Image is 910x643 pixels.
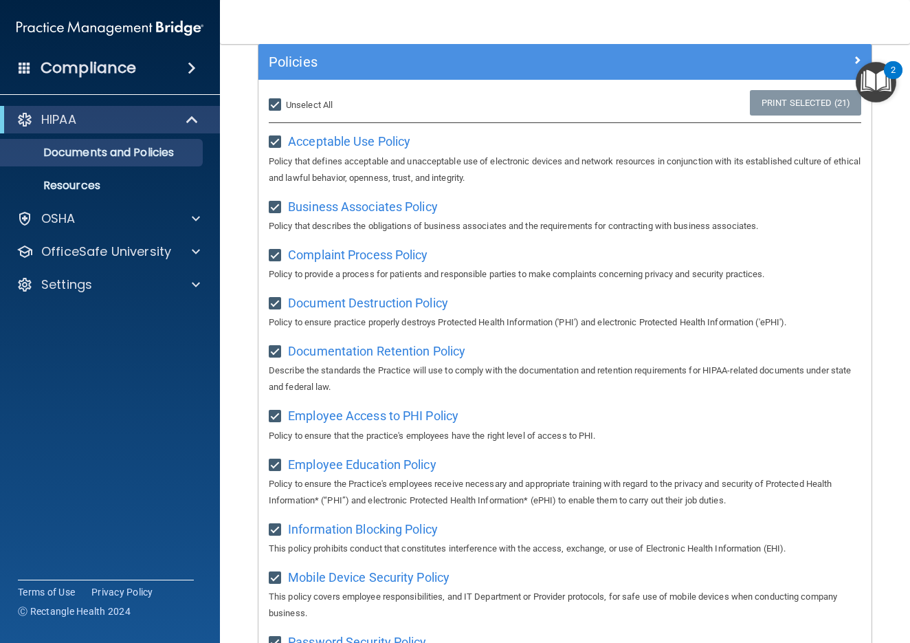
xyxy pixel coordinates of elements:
a: HIPAA [16,111,199,128]
p: Settings [41,276,92,293]
span: Documentation Retention Policy [288,344,465,358]
span: Ⓒ Rectangle Health 2024 [18,604,131,618]
img: PMB logo [16,14,203,42]
a: Print Selected (21) [750,90,861,116]
a: Terms of Use [18,585,75,599]
p: Documents and Policies [9,146,197,160]
span: Unselect All [286,100,333,110]
span: Document Destruction Policy [288,296,448,310]
p: Policy to provide a process for patients and responsible parties to make complaints concerning pr... [269,266,861,283]
a: Settings [16,276,200,293]
span: Information Blocking Policy [288,522,438,536]
p: Policy to ensure practice properly destroys Protected Health Information ('PHI') and electronic P... [269,314,861,331]
p: OfficeSafe University [41,243,171,260]
a: OfficeSafe University [16,243,200,260]
p: Resources [9,179,197,193]
p: Policy that defines acceptable and unacceptable use of electronic devices and network resources i... [269,153,861,186]
p: Policy to ensure that the practice's employees have the right level of access to PHI. [269,428,861,444]
a: Policies [269,51,861,73]
a: OSHA [16,210,200,227]
p: OSHA [41,210,76,227]
h5: Policies [269,54,708,69]
span: Acceptable Use Policy [288,134,410,149]
span: Employee Access to PHI Policy [288,408,458,423]
p: Policy that describes the obligations of business associates and the requirements for contracting... [269,218,861,235]
span: Business Associates Policy [288,199,438,214]
p: HIPAA [41,111,76,128]
h4: Compliance [41,58,136,78]
p: Policy to ensure the Practice's employees receive necessary and appropriate training with regard ... [269,476,861,509]
span: Mobile Device Security Policy [288,570,450,585]
button: Open Resource Center, 2 new notifications [856,62,896,102]
iframe: Drift Widget Chat Controller [672,545,894,600]
a: Privacy Policy [91,585,153,599]
span: Complaint Process Policy [288,248,428,262]
p: Describe the standards the Practice will use to comply with the documentation and retention requi... [269,362,861,395]
p: This policy covers employee responsibilities, and IT Department or Provider protocols, for safe u... [269,589,861,622]
span: Employee Education Policy [288,457,436,472]
p: This policy prohibits conduct that constitutes interference with the access, exchange, or use of ... [269,541,861,557]
div: 2 [891,70,896,88]
input: Unselect All [269,100,285,111]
